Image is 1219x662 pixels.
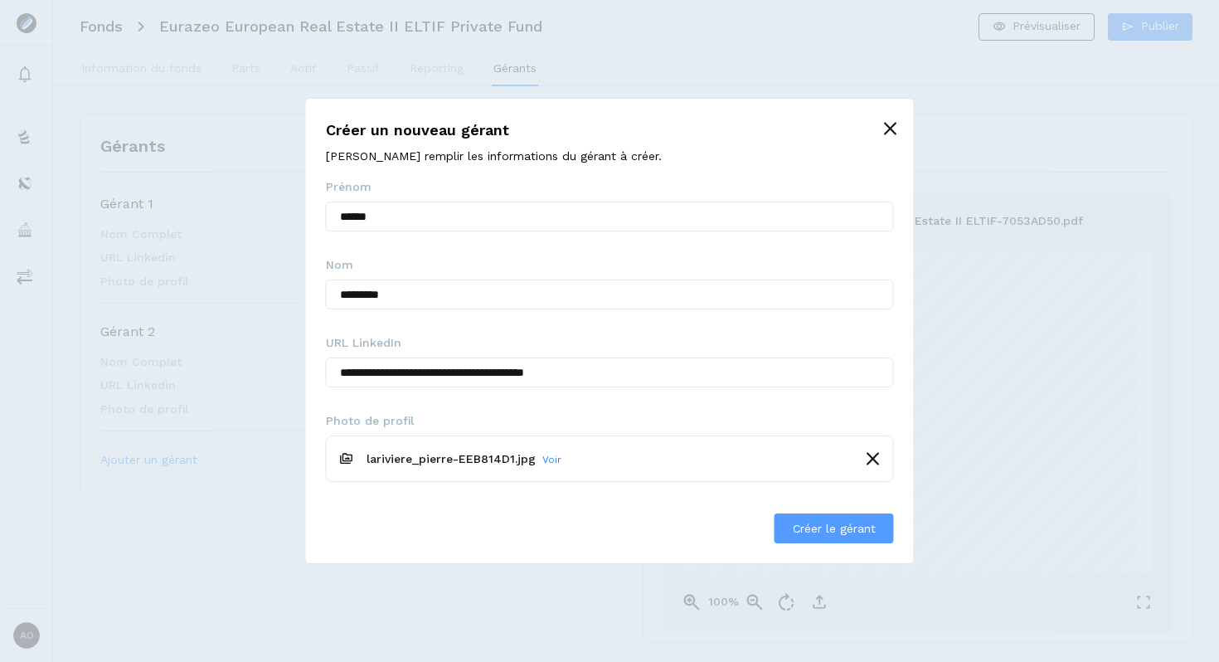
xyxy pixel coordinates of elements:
[326,148,894,165] p: [PERSON_NAME] remplir les informations du gérant à créer.
[326,178,372,195] span: Prénom
[326,334,401,351] span: URL LinkedIn
[326,119,894,141] h2: Créer un nouveau gérant
[326,412,414,429] span: Photo de profil
[367,450,536,468] p: lariviere_pierre-EEB814D1.jpg
[793,522,876,535] span: Créer le gérant
[542,452,561,467] a: Voir
[775,514,894,543] button: Créer le gérant
[326,256,353,273] span: Nom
